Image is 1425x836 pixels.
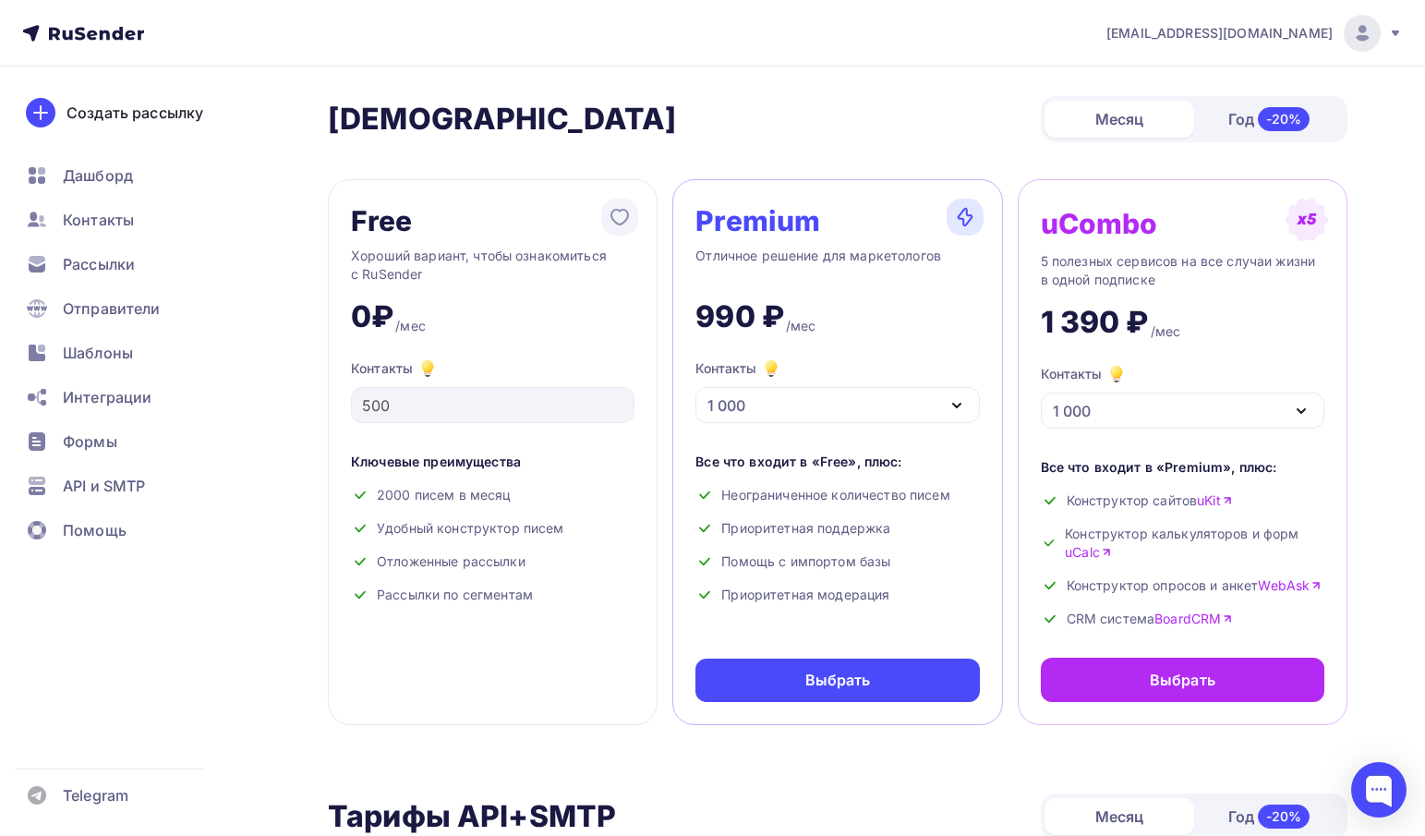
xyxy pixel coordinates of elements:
div: Выбрать [1150,669,1215,691]
div: Контакты [351,357,634,380]
a: Отправители [15,290,235,327]
span: Конструктор сайтов [1067,491,1233,510]
div: Неограниченное количество писем [695,486,979,504]
div: 2000 писем в месяц [351,486,634,504]
div: Удобный конструктор писем [351,519,634,538]
div: Месяц [1045,798,1194,835]
div: Год [1194,797,1344,836]
span: Конструктор калькуляторов и форм [1065,525,1324,562]
div: Free [351,206,413,236]
a: Формы [15,423,235,460]
a: WebAsk [1258,576,1322,595]
div: Помощь с импортом базы [695,552,979,571]
div: Контакты [1041,363,1128,385]
div: 1 000 [1053,400,1091,422]
div: 1 390 ₽ [1041,304,1149,341]
span: API и SMTP [63,475,145,497]
a: Дашборд [15,157,235,194]
button: Контакты 1 000 [1041,363,1324,429]
div: 0₽ [351,298,393,335]
span: [EMAIL_ADDRESS][DOMAIN_NAME] [1106,24,1333,42]
button: Контакты 1 000 [695,357,979,423]
span: Отправители [63,297,161,320]
span: Шаблоны [63,342,133,364]
div: -20% [1258,107,1310,131]
div: Месяц [1045,101,1194,138]
div: Приоритетная модерация [695,586,979,604]
a: Рассылки [15,246,235,283]
div: 990 ₽ [695,298,784,335]
span: Контакты [63,209,134,231]
div: Контакты [695,357,782,380]
span: Дашборд [63,164,133,187]
span: CRM система [1067,610,1234,628]
div: Отложенные рассылки [351,552,634,571]
div: Приоритетная поддержка [695,519,979,538]
div: Отличное решение для маркетологов [695,247,979,284]
div: Premium [695,206,820,236]
div: Рассылки по сегментам [351,586,634,604]
div: Год [1194,100,1344,139]
a: Шаблоны [15,334,235,371]
div: Хороший вариант, чтобы ознакомиться с RuSender [351,247,634,284]
div: Все что входит в «Premium», плюс: [1041,458,1324,477]
a: uCalc [1065,543,1112,562]
h2: Тарифы API+SMTP [328,798,616,835]
span: Telegram [63,784,128,806]
div: Ключевые преимущества [351,453,634,471]
span: Формы [63,430,117,453]
span: Интеграции [63,386,151,408]
h2: [DEMOGRAPHIC_DATA] [328,101,677,138]
div: /мес [1151,322,1181,341]
div: 5 полезных сервисов на все случаи жизни в одной подписке [1041,252,1324,289]
div: Все что входит в «Free», плюс: [695,453,979,471]
a: BoardCRM [1154,610,1233,628]
a: uKit [1197,491,1233,510]
div: uCombo [1041,209,1158,238]
span: Рассылки [63,253,135,275]
span: Конструктор опросов и анкет [1067,576,1322,595]
div: /мес [395,317,426,335]
div: 1 000 [707,394,745,417]
span: Помощь [63,519,127,541]
div: /мес [786,317,816,335]
a: Контакты [15,201,235,238]
div: Выбрать [805,670,871,691]
div: Создать рассылку [66,102,203,124]
a: [EMAIL_ADDRESS][DOMAIN_NAME] [1106,15,1403,52]
div: -20% [1258,805,1310,829]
